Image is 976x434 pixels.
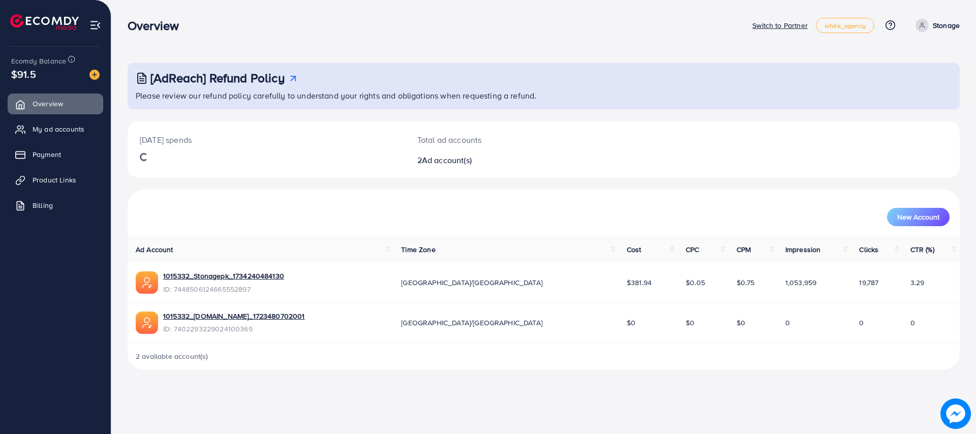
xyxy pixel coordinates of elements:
[401,277,542,288] span: [GEOGRAPHIC_DATA]/[GEOGRAPHIC_DATA]
[686,318,694,328] span: $0
[8,94,103,114] a: Overview
[816,18,874,33] a: white_agency
[785,244,821,255] span: Impression
[627,318,635,328] span: $0
[785,277,816,288] span: 1,053,959
[33,149,61,160] span: Payment
[11,56,66,66] span: Ecomdy Balance
[136,312,158,334] img: ic-ads-acc.e4c84228.svg
[887,208,950,226] button: New Account
[941,399,970,428] img: image
[8,195,103,215] a: Billing
[33,124,84,134] span: My ad accounts
[417,156,601,165] h2: 2
[737,244,751,255] span: CPM
[163,284,284,294] span: ID: 7448506124665552897
[136,89,954,102] p: Please review our refund policy carefully to understand your rights and obligations when requesti...
[136,351,208,361] span: 2 available account(s)
[11,67,36,81] span: $91.5
[627,277,652,288] span: $381.94
[89,19,101,31] img: menu
[10,14,79,30] img: logo
[737,277,754,288] span: $0.75
[737,318,745,328] span: $0
[933,19,960,32] p: Stonage
[859,277,878,288] span: 19,787
[627,244,642,255] span: Cost
[825,22,866,29] span: white_agency
[8,144,103,165] a: Payment
[401,318,542,328] span: [GEOGRAPHIC_DATA]/[GEOGRAPHIC_DATA]
[910,244,934,255] span: CTR (%)
[136,271,158,294] img: ic-ads-acc.e4c84228.svg
[128,18,187,33] h3: Overview
[33,99,63,109] span: Overview
[910,277,925,288] span: 3.29
[859,318,864,328] span: 0
[150,71,285,85] h3: [AdReach] Refund Policy
[752,19,808,32] p: Switch to Partner
[8,170,103,190] a: Product Links
[8,119,103,139] a: My ad accounts
[89,70,100,80] img: image
[859,244,878,255] span: Clicks
[686,244,699,255] span: CPC
[785,318,790,328] span: 0
[163,271,284,281] a: 1015332_Stonagepk_1734240484130
[163,311,305,321] a: 1015332_[DOMAIN_NAME]_1723480702001
[401,244,435,255] span: Time Zone
[140,134,393,146] p: [DATE] spends
[911,19,960,32] a: Stonage
[136,244,173,255] span: Ad Account
[686,277,705,288] span: $0.05
[897,213,939,221] span: New Account
[417,134,601,146] p: Total ad accounts
[163,324,305,334] span: ID: 7402293229024100369
[33,175,76,185] span: Product Links
[33,200,53,210] span: Billing
[422,154,472,166] span: Ad account(s)
[910,318,915,328] span: 0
